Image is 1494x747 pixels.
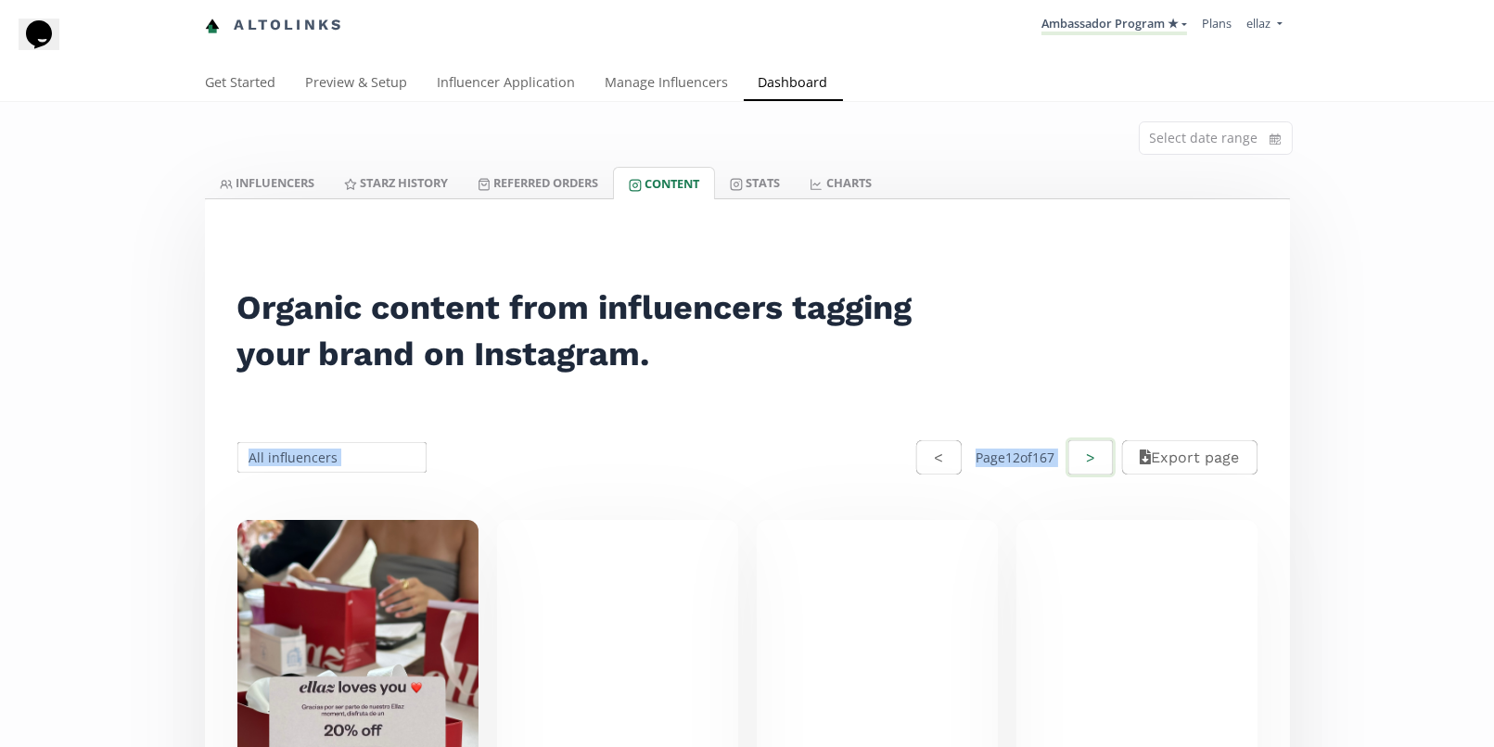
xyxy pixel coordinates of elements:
a: Starz HISTORY [329,167,463,198]
a: Plans [1202,15,1232,32]
input: All influencers [235,439,430,475]
a: Dashboard [744,66,843,103]
h2: Organic content from influencers tagging your brand on Instagram. [237,285,937,377]
a: Content [613,167,715,199]
svg: calendar [1270,130,1281,148]
img: favicon-32x32.png [205,19,220,33]
button: < [916,440,961,475]
span: ellaz [1246,15,1271,32]
a: Stats [715,167,795,198]
div: Page 12 of 167 [976,449,1054,467]
a: Influencer Application [423,66,591,103]
a: ellaz [1246,15,1282,36]
iframe: chat widget [19,19,78,74]
a: Preview & Setup [291,66,423,103]
button: Export page [1122,440,1257,475]
a: Get Started [191,66,291,103]
a: CHARTS [795,167,886,198]
a: INFLUENCERS [205,167,329,198]
a: Manage Influencers [591,66,744,103]
a: Ambassador Program ★ [1041,15,1187,35]
a: Referred Orders [463,167,613,198]
a: Altolinks [205,10,344,41]
button: > [1066,437,1116,477]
